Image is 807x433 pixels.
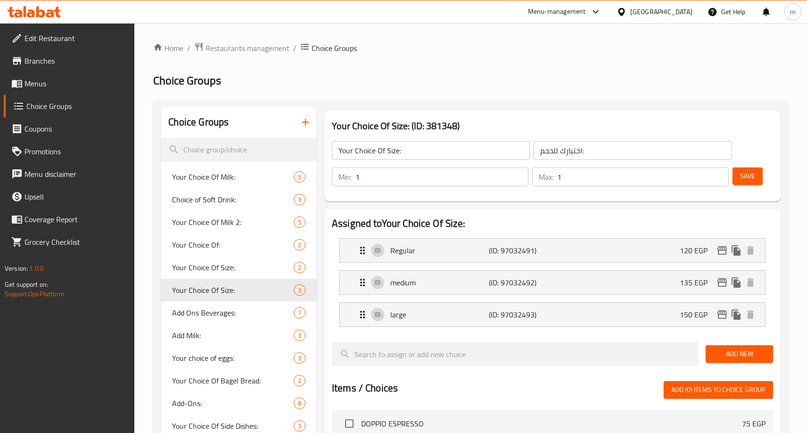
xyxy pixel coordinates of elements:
p: large [390,309,489,320]
div: Expand [340,303,765,326]
div: Choices [294,307,305,318]
p: Regular [390,245,489,256]
span: 3 [294,354,305,363]
div: Choices [294,398,305,409]
span: 3 [294,195,305,204]
button: delete [743,308,758,322]
a: Coupons [4,117,135,140]
div: Choices [294,330,305,341]
button: Add New [706,345,773,363]
p: 75 EGP [742,418,766,429]
span: Your Choice Of Milk 2: [172,216,294,228]
span: Choice of Soft Drink: [172,194,294,205]
a: Promotions [4,140,135,163]
span: Grocery Checklist [25,236,127,248]
span: Get support on: [5,278,48,291]
span: 2 [294,241,305,250]
span: 5 [294,218,305,227]
p: (ID: 97032492) [489,277,554,288]
button: duplicate [729,308,743,322]
a: Menu disclaimer [4,163,135,185]
a: Home [153,42,183,54]
nav: breadcrumb [153,42,788,54]
div: Choices [294,420,305,432]
span: Coupons [25,123,127,134]
input: search [332,342,698,366]
button: delete [743,275,758,290]
div: Expand [340,239,765,262]
li: Expand [332,299,773,331]
button: edit [715,308,729,322]
span: Branches [25,55,127,67]
button: Add (0) items to choice group [664,381,773,399]
a: Grocery Checklist [4,231,135,253]
h3: Your Choice Of Size: (ID: 381348) [332,118,773,133]
button: delete [743,243,758,258]
span: 2 [294,376,305,385]
a: Edit Restaurant [4,27,135,50]
span: 3 [294,331,305,340]
div: Choices [294,239,305,250]
span: Choice Groups [312,42,357,54]
span: DOPPIO ESPRESSO [361,418,742,429]
div: Your choice of eggs:3 [161,347,317,369]
div: Choice of Soft Drink:3 [161,188,317,211]
input: search [161,138,317,162]
span: Menus [25,78,127,89]
div: Add Ons Beverages:7 [161,301,317,324]
a: Upsell [4,185,135,208]
span: Menu disclaimer [25,168,127,180]
h2: Items / Choices [332,381,398,395]
div: Choices [294,216,305,228]
button: Save [733,167,763,185]
h2: Assigned to Your Choice Of Size: [332,216,773,231]
div: Menu-management [528,6,586,17]
span: Your Choice Of Size: [172,284,294,296]
span: Add (0) items to choice group [671,384,766,396]
div: Choices [294,171,305,183]
div: Your Choice Of Milk:5 [161,166,317,188]
div: [GEOGRAPHIC_DATA] [630,7,692,17]
div: Add Milk:3 [161,324,317,347]
p: Min: [338,171,352,183]
button: duplicate [729,243,743,258]
span: 5 [294,173,305,182]
a: Choice Groups [4,95,135,117]
a: Coverage Report [4,208,135,231]
div: Expand [340,271,765,294]
span: 3 [294,286,305,295]
span: Your Choice Of Size: [172,262,294,273]
span: Choice Groups [26,100,127,112]
span: m [790,7,796,17]
span: 3 [294,422,305,431]
p: 120 EGP [680,245,715,256]
span: Add New [713,348,766,360]
span: Your Choice Of Bagel Bread: [172,375,294,386]
a: Menus [4,72,135,95]
span: Save [740,170,755,182]
div: Your Choice Of Size:3 [161,279,317,301]
button: edit [715,243,729,258]
a: Branches [4,50,135,72]
div: Choices [294,194,305,205]
li: / [187,42,190,54]
span: 1.0.0 [29,262,44,275]
span: 8 [294,399,305,408]
span: Your choice of eggs: [172,352,294,364]
span: Add Ons Beverages: [172,307,294,318]
div: Choices [294,375,305,386]
div: Your Choice Of:2 [161,233,317,256]
span: Add-Ons: [172,398,294,409]
div: Your Choice Of Bagel Bread:2 [161,369,317,392]
p: medium [390,277,489,288]
span: 7 [294,308,305,317]
span: Add Milk: [172,330,294,341]
a: Support.OpsPlatform [5,288,65,300]
span: Choice Groups [153,70,221,91]
p: 135 EGP [680,277,715,288]
a: Restaurants management [194,42,289,54]
div: Choices [294,284,305,296]
h2: Choice Groups [168,115,229,129]
div: Add-Ons:8 [161,392,317,415]
span: Promotions [25,146,127,157]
